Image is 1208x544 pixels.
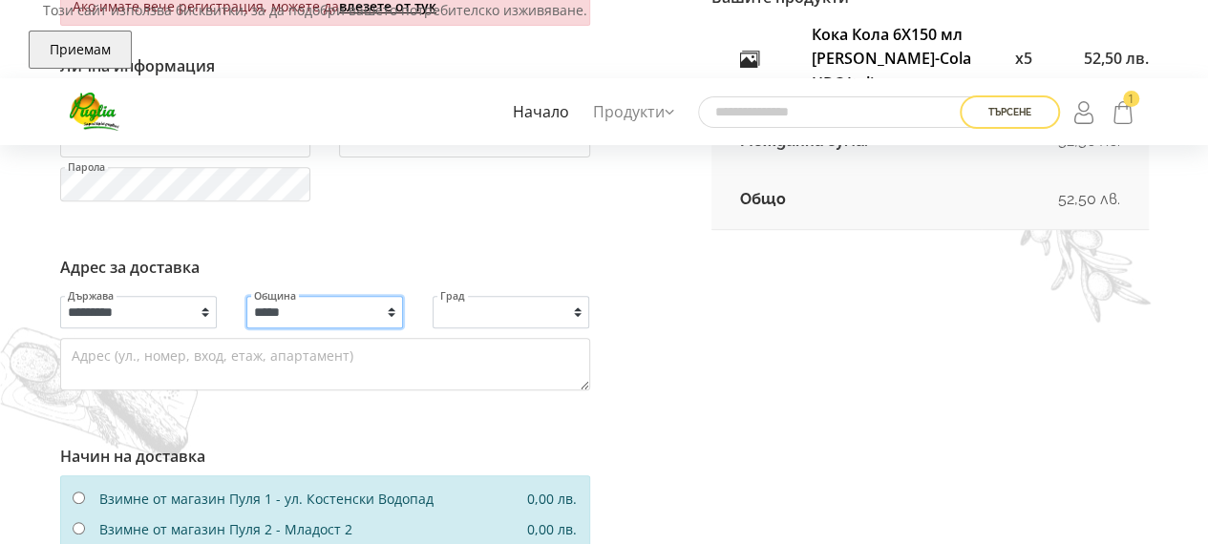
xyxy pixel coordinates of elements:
h6: Начин на доставка [60,448,590,466]
div: Взимне от магазин Пуля 2 - Младост 2 [99,519,513,540]
input: Взимне от магазин Пуля 2 - Младост 2 0,00 лв. [73,522,85,534]
label: Град [439,291,466,302]
label: Община [253,291,297,302]
a: Продукти [588,91,679,135]
div: 0,00 лв. [513,489,591,510]
label: Адрес (ул., номер, вход, етаж, апартамент) [71,349,354,363]
td: 52,50 лв. [982,171,1148,229]
a: 1 [1107,94,1139,130]
input: Взимне от магазин Пуля 1 - ул. Костенски Водопад 0,00 лв. [73,492,85,504]
label: Държава [67,291,115,302]
input: Търсене в сайта [698,96,985,128]
h6: Адрес за доставка [60,259,590,277]
span: 1 [1123,91,1139,107]
div: 0,00 лв. [513,519,591,540]
button: Търсене [960,95,1060,129]
div: Взимне от магазин Пуля 1 - ул. Костенски Водопад [99,489,513,510]
label: Парола [67,162,106,173]
a: Начало [508,91,574,135]
a: Login [1070,94,1102,130]
td: Общо [711,171,982,229]
button: Приемам [29,31,132,69]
